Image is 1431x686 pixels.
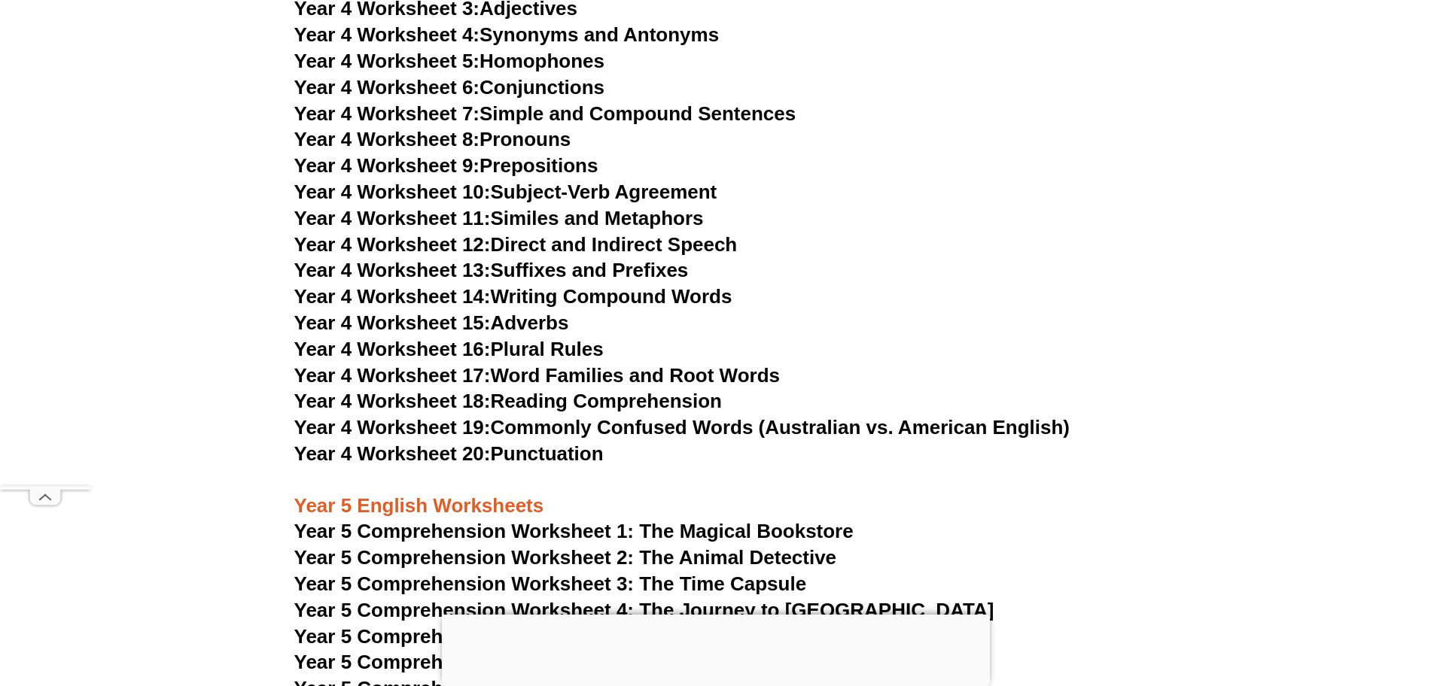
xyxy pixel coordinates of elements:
[294,285,491,308] span: Year 4 Worksheet 14:
[294,128,480,150] span: Year 4 Worksheet 8:
[294,416,1070,439] a: Year 4 Worksheet 19:Commonly Confused Words (Australian vs. American English)
[294,311,569,334] a: Year 4 Worksheet 15:Adverbs
[294,23,720,46] a: Year 4 Worksheet 4:Synonyms and Antonyms
[294,50,605,72] a: Year 4 Worksheet 5:Homophones
[294,625,814,648] a: Year 5 Comprehension Worksheet 5: The Robots Dream
[294,76,605,99] a: Year 4 Worksheet 6:Conjunctions
[1180,516,1431,686] iframe: Chat Widget
[294,338,604,360] a: Year 4 Worksheet 16:Plural Rules
[294,390,722,412] a: Year 4 Worksheet 18:Reading Comprehension
[294,102,796,125] a: Year 4 Worksheet 7:Simple and Compound Sentences
[294,520,854,542] a: Year 5 Comprehension Worksheet 1: The Magical Bookstore
[294,259,689,281] a: Year 4 Worksheet 13:Suffixes and Prefixes
[294,50,480,72] span: Year 4 Worksheet 5:
[294,442,491,465] span: Year 4 Worksheet 20:
[294,546,837,569] a: Year 5 Comprehension Worksheet 2: The Animal Detective
[294,181,491,203] span: Year 4 Worksheet 10:
[294,76,480,99] span: Year 4 Worksheet 6:
[294,102,480,125] span: Year 4 Worksheet 7:
[294,468,1137,519] h3: Year 5 English Worksheets
[294,572,807,595] a: Year 5 Comprehension Worksheet 3: The Time Capsule
[294,651,774,673] a: Year 5 Comprehension Worksheet 6: The Lost Alien
[294,233,491,256] span: Year 4 Worksheet 12:
[442,615,990,682] iframe: Advertisement
[294,311,491,334] span: Year 4 Worksheet 15:
[294,181,717,203] a: Year 4 Worksheet 10:Subject-Verb Agreement
[294,338,491,360] span: Year 4 Worksheet 16:
[294,442,604,465] a: Year 4 Worksheet 20:Punctuation
[294,23,480,46] span: Year 4 Worksheet 4:
[294,364,780,387] a: Year 4 Worksheet 17:Word Families and Root Words
[294,364,491,387] span: Year 4 Worksheet 17:
[294,285,732,308] a: Year 4 Worksheet 14:Writing Compound Words
[294,154,480,177] span: Year 4 Worksheet 9:
[294,207,704,229] a: Year 4 Worksheet 11:Similes and Metaphors
[294,599,994,621] a: Year 5 Comprehension Worksheet 4: The Journey to [GEOGRAPHIC_DATA]
[294,390,491,412] span: Year 4 Worksheet 18:
[294,154,598,177] a: Year 4 Worksheet 9:Prepositions
[294,259,491,281] span: Year 4 Worksheet 13:
[294,128,571,150] a: Year 4 Worksheet 8:Pronouns
[294,233,738,256] a: Year 4 Worksheet 12:Direct and Indirect Speech
[294,416,491,439] span: Year 4 Worksheet 19:
[294,207,491,229] span: Year 4 Worksheet 11:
